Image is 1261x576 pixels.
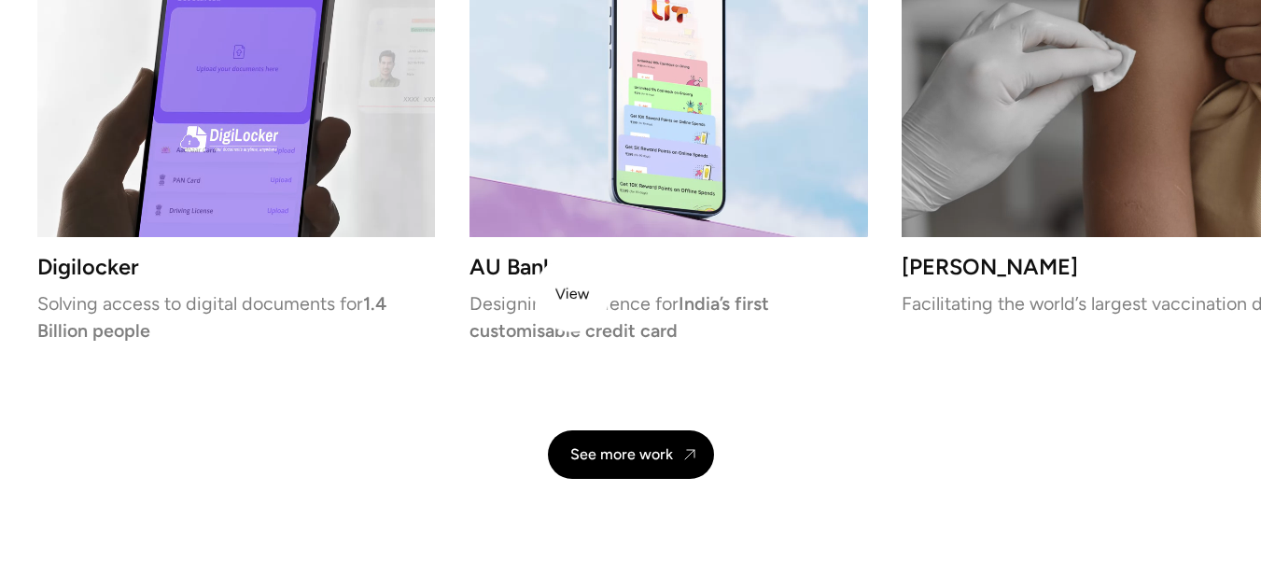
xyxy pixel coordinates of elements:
[469,297,864,338] p: Designing experience for
[37,297,432,338] p: Solving access to digital documents for
[570,445,673,463] div: See more work
[469,260,864,275] h3: AU Bank
[548,430,714,479] a: See more work
[37,260,432,275] h3: Digilocker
